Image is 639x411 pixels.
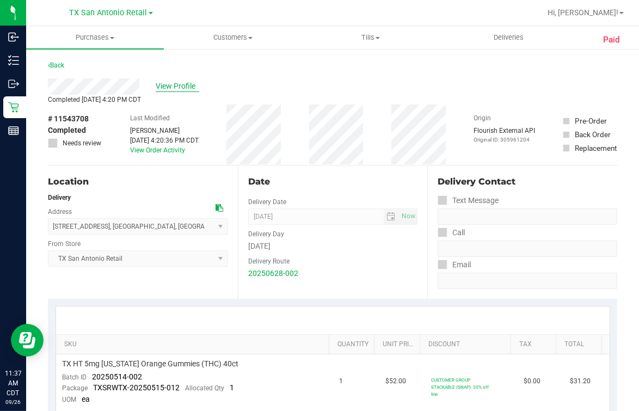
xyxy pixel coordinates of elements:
[230,383,235,392] span: 1
[248,256,290,266] label: Delivery Route
[337,340,370,349] a: Quantity
[303,33,439,42] span: Tills
[48,125,86,136] span: Completed
[339,376,343,387] span: 1
[8,78,19,89] inline-svg: Outbound
[383,340,415,349] a: Unit Price
[48,62,64,69] a: Back
[94,383,180,392] span: TXSRWTX-20250515-012
[438,241,617,257] input: Format: (999) 999-9999
[48,96,141,103] span: Completed [DATE] 4:20 PM CDT
[48,194,71,201] strong: Delivery
[82,395,90,403] span: ea
[474,126,535,144] div: Flourish External API
[474,136,535,144] p: Original ID: 305961204
[474,113,491,123] label: Origin
[63,396,77,403] span: UOM
[432,377,489,397] span: CUSTOMER GROUP STACKABLE (SNAP): 20% off line
[248,197,286,207] label: Delivery Date
[8,102,19,113] inline-svg: Retail
[575,115,607,126] div: Pre-Order
[8,55,19,66] inline-svg: Inventory
[8,32,19,42] inline-svg: Inbound
[130,113,170,123] label: Last Modified
[5,369,21,398] p: 11:37 AM CDT
[603,34,620,46] span: Paid
[156,81,199,92] span: View Profile
[164,33,301,42] span: Customers
[63,373,87,381] span: Batch ID
[248,229,284,239] label: Delivery Day
[63,359,239,369] span: TX HT 5mg [US_STATE] Orange Gummies (THC) 40ct
[8,125,19,136] inline-svg: Reports
[248,269,298,278] a: 20250628-002
[48,175,228,188] div: Location
[248,241,418,252] div: [DATE]
[11,324,44,357] iframe: Resource center
[48,239,81,249] label: From Store
[440,26,577,49] a: Deliveries
[438,193,499,208] label: Text Message
[570,376,591,387] span: $31.20
[26,33,164,42] span: Purchases
[130,126,199,136] div: [PERSON_NAME]
[564,340,597,349] a: Total
[438,208,617,225] input: Format: (999) 999-9999
[519,340,552,349] a: Tax
[70,8,148,17] span: TX San Antonio Retail
[248,175,418,188] div: Date
[130,136,199,145] div: [DATE] 4:20:36 PM CDT
[575,143,617,154] div: Replacement
[63,138,101,148] span: Needs review
[130,146,185,154] a: View Order Activity
[5,398,21,406] p: 09/26
[64,340,324,349] a: SKU
[48,113,89,125] span: # 11543708
[26,26,164,49] a: Purchases
[93,372,143,381] span: 20250514-002
[438,225,465,241] label: Call
[438,175,617,188] div: Delivery Contact
[48,207,72,217] label: Address
[524,376,540,387] span: $0.00
[575,129,611,140] div: Back Order
[216,203,223,214] div: Copy address to clipboard
[63,384,88,392] span: Package
[186,384,225,392] span: Allocated Qty
[438,257,471,273] label: Email
[385,376,406,387] span: $52.00
[479,33,538,42] span: Deliveries
[164,26,302,49] a: Customers
[428,340,506,349] a: Discount
[548,8,618,17] span: Hi, [PERSON_NAME]!
[302,26,440,49] a: Tills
